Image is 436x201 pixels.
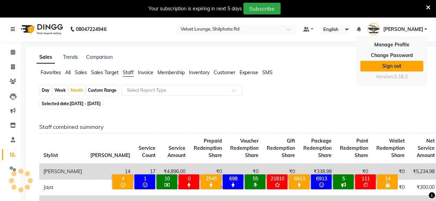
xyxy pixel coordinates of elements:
[340,138,368,158] span: Point Redemption Share
[69,86,85,95] div: Month
[39,164,86,180] td: [PERSON_NAME]
[39,180,86,196] td: Jaya
[290,176,308,182] div: 6913
[63,54,78,60] a: Trends
[356,176,374,182] div: 111
[263,164,299,180] td: ₹0
[202,176,220,182] div: 2545
[158,176,176,182] div: 10
[43,152,58,158] span: Stylist
[123,69,134,76] span: Staff
[268,176,286,182] div: 21810
[190,164,226,180] td: ₹0
[194,138,222,158] span: Prepaid Redemption Share
[168,145,185,158] span: Service Amount
[18,20,65,39] img: logo
[149,5,242,12] div: Your subscription is expiring in next 5 days
[246,176,264,182] div: 55
[86,164,134,180] td: 14
[40,99,102,108] span: Selected date:
[53,86,68,95] div: Week
[86,86,118,95] div: Custom Range
[267,138,295,158] span: Gift Redemption Share
[383,26,423,33] span: [PERSON_NAME]
[312,176,330,182] div: 6913
[189,69,210,76] span: Inventory
[214,69,235,76] span: Customer
[86,180,134,196] td: 2
[139,145,155,158] span: Service Count
[303,138,332,158] span: Package Redemption Share
[360,50,423,61] a: Change Password
[180,176,198,182] div: 0
[367,23,379,35] img: pradnya
[138,69,153,76] span: Invoice
[39,124,421,130] h6: Staff combined summary
[70,101,101,106] span: [DATE] - [DATE]
[134,164,160,180] td: 17
[299,164,336,180] td: ₹338.98
[360,40,423,50] a: Manage Profile
[334,176,352,182] div: 5
[41,69,61,76] span: Favorites
[417,138,435,158] span: Net Service Amount
[360,61,423,71] a: Sign out
[226,164,263,180] td: ₹0
[262,69,273,76] span: SMS
[160,164,190,180] td: ₹4,896.00
[378,176,396,182] div: 14
[158,69,185,76] span: Membership
[336,164,372,180] td: ₹0
[243,3,281,14] button: Subscribe
[136,176,154,182] div: 1
[114,176,132,182] div: 4
[65,69,71,76] span: All
[76,20,106,39] b: 08047224946
[40,86,51,95] div: Day
[75,69,87,76] span: Sales
[376,138,405,158] span: Wallet Redemption Share
[230,138,258,158] span: Voucher Redemption Share
[224,176,242,182] div: 698
[91,69,119,76] span: Sales Target
[372,164,409,180] td: ₹0
[86,54,113,60] a: Comparison
[240,69,258,76] span: Expense
[90,152,130,158] span: [PERSON_NAME]
[360,72,423,82] div: Version:3.18.2
[37,51,55,64] a: Sales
